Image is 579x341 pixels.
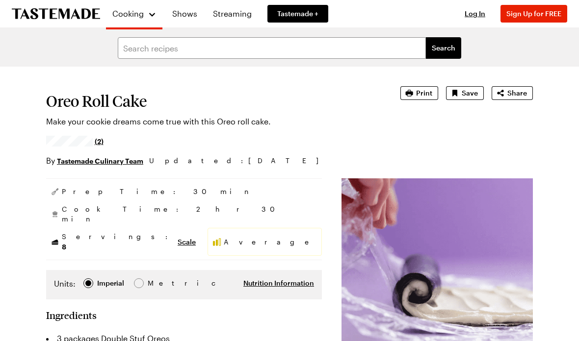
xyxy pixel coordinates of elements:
span: Prep Time: 30 min [62,187,252,196]
span: Cook Time: 2 hr 30 min [62,204,318,224]
h1: Oreo Roll Cake [46,92,373,110]
button: filters [426,37,461,59]
span: Share [507,88,527,98]
p: Make your cookie dreams come true with this Oreo roll cake. [46,116,373,127]
span: Updated : [DATE] [149,155,328,166]
a: Tastemade + [267,5,328,23]
span: Sign Up for FREE [506,9,561,18]
span: Search [432,43,455,53]
span: Imperial [97,278,125,289]
input: Search recipes [118,37,426,59]
span: Servings: [62,232,173,252]
span: Tastemade + [277,9,318,19]
span: Average [224,237,317,247]
button: Nutrition Information [243,278,314,288]
span: Metric [148,278,169,289]
button: Sign Up for FREE [500,5,567,23]
h2: Ingredients [46,309,97,321]
label: Units: [54,278,76,290]
span: Log In [465,9,485,18]
button: Save recipe [446,86,484,100]
span: (2) [95,136,104,146]
div: Imperial [97,278,124,289]
button: Print [400,86,438,100]
button: Log In [455,9,495,19]
span: Print [416,88,432,98]
div: Metric [148,278,168,289]
div: Imperial Metric [54,278,168,292]
a: To Tastemade Home Page [12,8,100,20]
span: 8 [62,242,66,251]
button: Cooking [112,4,157,24]
button: Scale [178,237,196,247]
span: Save [462,88,478,98]
span: Cooking [112,9,144,18]
p: By [46,155,143,167]
a: 4.5/5 stars from 2 reviews [46,137,104,145]
a: Tastemade Culinary Team [57,155,143,166]
button: Share [492,86,533,100]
